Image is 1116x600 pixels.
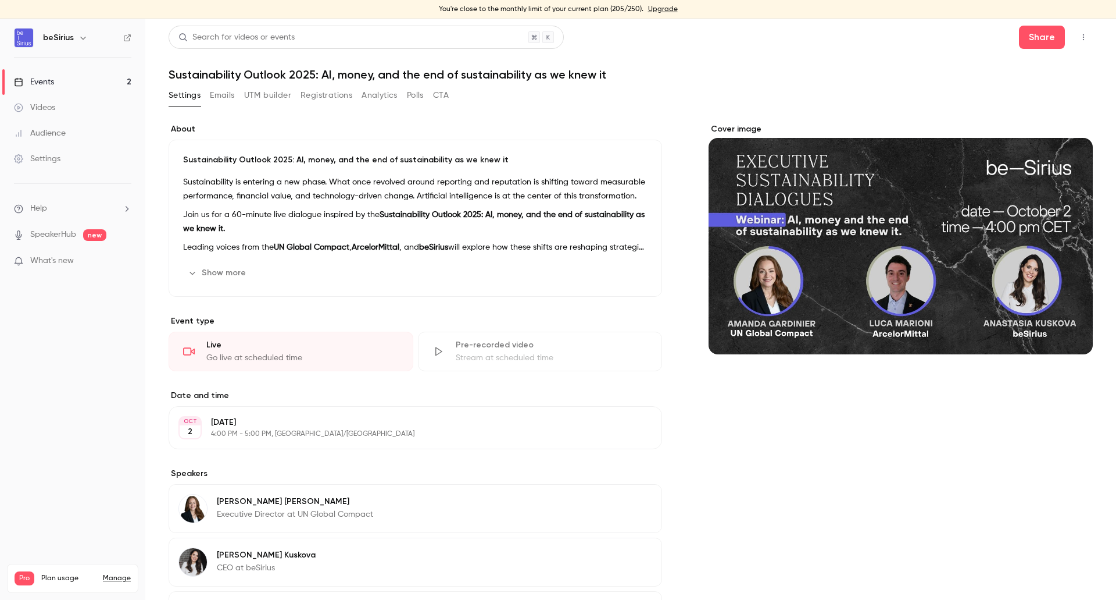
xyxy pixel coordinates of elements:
a: Upgrade [648,5,678,14]
button: Settings [169,86,201,105]
h1: Sustainability Outlook 2025: AI, money, and the end of sustainability as we knew it [169,68,1093,81]
span: Help [30,203,47,215]
div: Go live at scheduled time [206,352,399,364]
p: 2 [188,426,192,438]
p: Event type [169,315,662,327]
a: SpeakerHub [30,229,76,241]
div: LiveGo live at scheduled time [169,332,413,371]
div: OCT [180,417,201,425]
img: Amanda Gardiner [179,495,207,523]
h6: beSirius [43,32,74,44]
span: What's new [30,255,74,267]
p: 4:00 PM - 5:00 PM, [GEOGRAPHIC_DATA]/[GEOGRAPHIC_DATA] [211,429,600,439]
button: Analytics [362,86,398,105]
button: Emails [210,86,234,105]
div: Audience [14,127,66,139]
img: beSirius [15,29,33,47]
div: Anastasia Kuskova[PERSON_NAME] KuskovaCEO at beSirius [169,538,662,587]
label: Cover image [709,123,1093,135]
button: Polls [407,86,424,105]
p: CEO at beSirius [217,562,316,574]
div: Videos [14,102,55,113]
strong: UN Global Compact [274,243,349,251]
div: Stream at scheduled time [456,352,648,364]
button: Registrations [301,86,352,105]
p: Sustainability Outlook 2025: AI, money, and the end of sustainability as we knew it [183,154,648,166]
div: Search for videos or events [178,31,295,44]
button: Share [1019,26,1065,49]
strong: Sustainability Outlook 2025: AI, money, and the end of sustainability as we knew it. [183,211,645,233]
div: Events [14,76,54,88]
div: Amanda Gardiner[PERSON_NAME] [PERSON_NAME]Executive Director at UN Global Compact [169,484,662,533]
div: Pre-recorded videoStream at scheduled time [418,332,663,371]
span: Plan usage [41,574,96,583]
a: Manage [103,574,131,583]
section: Cover image [709,123,1093,354]
button: UTM builder [244,86,291,105]
button: Show more [183,264,253,282]
label: Date and time [169,390,662,402]
p: [PERSON_NAME] [PERSON_NAME] [217,496,373,507]
label: About [169,123,662,135]
p: Leading voices from the , , and will explore how these shifts are reshaping strategies and what t... [183,240,648,254]
button: CTA [433,86,449,105]
p: [DATE] [211,417,600,428]
strong: beSirius [419,243,448,251]
p: [PERSON_NAME] Kuskova [217,549,316,561]
div: Live [206,339,399,351]
div: Settings [14,153,60,165]
strong: ArcelorMittal [352,243,399,251]
img: Anastasia Kuskova [179,548,207,576]
span: Pro [15,571,34,585]
p: Join us for a 60-minute live dialogue inspired by the [183,208,648,236]
p: Executive Director at UN Global Compact [217,509,373,520]
span: new [83,229,106,241]
label: Speakers [169,468,662,480]
p: Sustainability is entering a new phase. What once revolved around reporting and reputation is shi... [183,175,648,203]
li: help-dropdown-opener [14,203,131,215]
div: Pre-recorded video [456,339,648,351]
